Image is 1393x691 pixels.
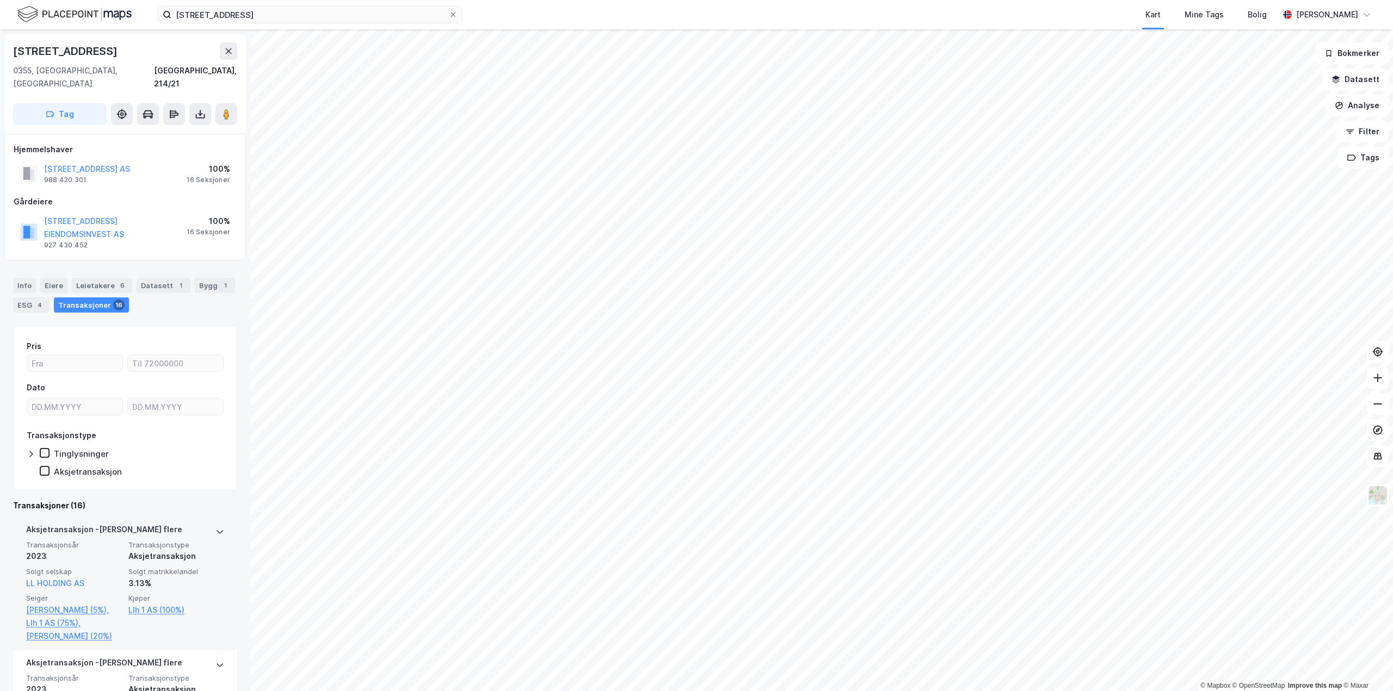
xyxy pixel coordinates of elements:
[54,449,109,459] div: Tinglysninger
[113,300,125,310] div: 16
[13,297,50,313] div: ESG
[26,603,122,617] a: [PERSON_NAME] (5%),
[1200,682,1230,689] a: Mapbox
[187,163,230,176] div: 100%
[44,176,87,184] div: 988 420 301
[128,603,224,617] a: Llh 1 AS (100%)
[13,103,107,125] button: Tag
[27,429,96,442] div: Transaksjonstype
[26,656,182,674] div: Aksjetransaksjon - [PERSON_NAME] flere
[26,617,122,630] a: Llh 1 AS (75%),
[13,499,237,512] div: Transaksjoner (16)
[14,195,237,208] div: Gårdeiere
[1232,682,1285,689] a: OpenStreetMap
[128,674,224,683] span: Transaksjonstype
[128,577,224,590] div: 3.13%
[26,674,122,683] span: Transaksjonsår
[44,241,88,250] div: 927 430 452
[17,5,132,24] img: logo.f888ab2527a4732fd821a326f86c7f29.svg
[1339,639,1393,691] div: Kontrollprogram for chat
[27,381,45,394] div: Dato
[13,278,36,293] div: Info
[1326,95,1389,116] button: Analyse
[26,523,182,540] div: Aksjetransaksjon - [PERSON_NAME] flere
[13,42,120,60] div: [STREET_ADDRESS]
[1339,639,1393,691] iframe: Chat Widget
[128,399,223,415] input: DD.MM.YYYY
[54,297,129,313] div: Transaksjoner
[72,278,132,293] div: Leietakere
[27,399,122,415] input: DD.MM.YYYY
[220,280,231,291] div: 1
[195,278,235,293] div: Bygg
[1336,121,1389,142] button: Filter
[26,630,122,643] a: [PERSON_NAME] (20%)
[27,355,122,371] input: Fra
[1288,682,1342,689] a: Improve this map
[40,278,67,293] div: Eiere
[117,280,128,291] div: 6
[26,567,122,576] span: Solgt selskap
[1322,69,1389,90] button: Datasett
[1367,485,1388,506] img: Z
[26,578,84,588] a: LL HOLDING AS
[1338,147,1389,169] button: Tags
[128,540,224,550] span: Transaksjonstype
[128,594,224,603] span: Kjøper
[13,64,154,90] div: 0355, [GEOGRAPHIC_DATA], [GEOGRAPHIC_DATA]
[128,567,224,576] span: Solgt matrikkelandel
[27,340,41,353] div: Pris
[14,143,237,156] div: Hjemmelshaver
[26,550,122,563] div: 2023
[187,176,230,184] div: 16 Seksjoner
[1296,8,1358,21] div: [PERSON_NAME]
[128,550,224,563] div: Aksjetransaksjon
[1145,8,1161,21] div: Kart
[187,215,230,228] div: 100%
[54,466,122,477] div: Aksjetransaksjon
[1185,8,1224,21] div: Mine Tags
[1248,8,1267,21] div: Bolig
[128,355,223,371] input: Til 72000000
[26,594,122,603] span: Selger
[26,540,122,550] span: Transaksjonsår
[175,280,186,291] div: 1
[1315,42,1389,64] button: Bokmerker
[137,278,190,293] div: Datasett
[34,300,45,310] div: 4
[187,228,230,236] div: 16 Seksjoner
[154,64,237,90] div: [GEOGRAPHIC_DATA], 214/21
[171,7,449,23] input: Søk på adresse, matrikkel, gårdeiere, leietakere eller personer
